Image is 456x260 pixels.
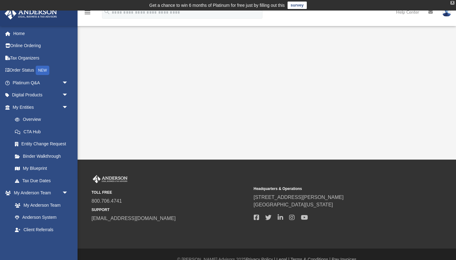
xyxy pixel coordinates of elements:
a: Overview [9,113,78,126]
a: survey [288,2,307,9]
a: My Blueprint [9,162,74,175]
a: menu [84,12,91,16]
a: My Anderson Team [9,199,71,211]
span: arrow_drop_down [62,236,74,249]
span: arrow_drop_down [62,77,74,89]
div: NEW [36,66,49,75]
a: Tax Organizers [4,52,78,64]
a: Client Referrals [9,223,74,236]
a: [GEOGRAPHIC_DATA][US_STATE] [254,202,333,207]
small: TOLL FREE [92,190,249,195]
a: Entity Change Request [9,138,78,150]
a: My Anderson Teamarrow_drop_down [4,187,74,199]
a: CTA Hub [9,126,78,138]
small: Headquarters & Operations [254,186,412,192]
a: Binder Walkthrough [9,150,78,162]
div: close [450,1,454,5]
a: Anderson System [9,211,74,224]
a: Order StatusNEW [4,64,78,77]
a: My Documentsarrow_drop_down [4,236,74,248]
a: [EMAIL_ADDRESS][DOMAIN_NAME] [92,216,176,221]
a: Digital Productsarrow_drop_down [4,89,78,101]
a: Online Ordering [4,40,78,52]
a: Home [4,27,78,40]
i: search [104,8,110,15]
a: My Entitiesarrow_drop_down [4,101,78,113]
span: arrow_drop_down [62,101,74,114]
img: Anderson Advisors Platinum Portal [92,175,129,183]
a: Platinum Q&Aarrow_drop_down [4,77,78,89]
a: [STREET_ADDRESS][PERSON_NAME] [254,195,344,200]
a: Tax Due Dates [9,174,78,187]
a: 800.706.4741 [92,198,122,204]
img: User Pic [442,8,451,17]
span: arrow_drop_down [62,187,74,200]
small: SUPPORT [92,207,249,213]
img: Anderson Advisors Platinum Portal [3,7,59,20]
span: arrow_drop_down [62,89,74,102]
div: Get a chance to win 6 months of Platinum for free just by filling out this [149,2,285,9]
i: menu [84,9,91,16]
